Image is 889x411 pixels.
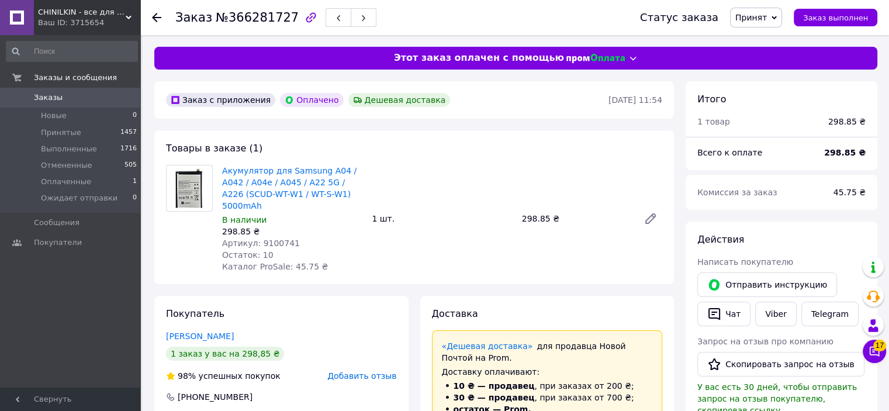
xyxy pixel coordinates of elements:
[167,168,212,208] img: Акумулятор для Samsung A04 / A042 / A04e / A045 / A22 5G / A226 (SCUD-WT-W1 / WT-S-W1) 5000mAh
[697,117,730,126] span: 1 товар
[41,110,67,121] span: Новые
[432,308,478,319] span: Доставка
[824,148,866,157] b: 298.85 ₴
[120,127,137,138] span: 1457
[166,143,262,154] span: Товары в заказе (1)
[454,381,535,391] span: 10 ₴ — продавец
[828,116,866,127] div: 298.85 ₴
[222,262,328,271] span: Каталог ProSale: 45.75 ₴
[863,340,886,363] button: Чат с покупателем17
[34,217,79,228] span: Сообщения
[178,371,196,381] span: 98%
[222,250,274,260] span: Остаток: 10
[222,166,357,210] a: Акумулятор для Samsung A04 / A042 / A04e / A045 / A22 5G / A226 (SCUD-WT-W1 / WT-S-W1) 5000mAh
[640,12,718,23] div: Статус заказа
[166,331,234,341] a: [PERSON_NAME]
[166,93,275,107] div: Заказ с приложения
[166,370,281,382] div: успешных покупок
[803,13,868,22] span: Заказ выполнен
[367,210,517,227] div: 1 шт.
[697,257,793,267] span: Написать покупателю
[120,144,137,154] span: 1716
[697,188,777,197] span: Комиссия за заказ
[801,302,859,326] a: Telegram
[216,11,299,25] span: №366281727
[348,93,451,107] div: Дешевая доставка
[166,347,284,361] div: 1 заказ у вас на 298,85 ₴
[222,239,300,248] span: Артикул: 9100741
[166,308,224,319] span: Покупатель
[442,366,653,378] div: Доставку оплачивают:
[152,12,161,23] div: Вернуться назад
[177,391,254,403] div: [PHONE_NUMBER]
[38,18,140,28] div: Ваш ID: 3715654
[454,393,535,402] span: 30 ₴ — продавец
[41,127,81,138] span: Принятые
[442,340,653,364] div: для продавца Новой Почтой на Prom.
[697,272,837,297] button: Отправить инструкцию
[41,193,117,203] span: Ожидает отправки
[442,380,653,392] li: , при заказах от 200 ₴;
[794,9,877,26] button: Заказ выполнен
[394,51,564,65] span: Этот заказ оплачен с помощью
[41,177,91,187] span: Оплаченные
[34,72,117,83] span: Заказы и сообщения
[41,160,92,171] span: Отмененные
[697,148,762,157] span: Всего к оплате
[833,188,866,197] span: 45.75 ₴
[697,234,744,245] span: Действия
[41,144,97,154] span: Выполненные
[442,341,533,351] a: «Дешевая доставка»
[608,95,662,105] time: [DATE] 11:54
[124,160,137,171] span: 505
[34,237,82,248] span: Покупатели
[133,110,137,121] span: 0
[222,226,362,237] div: 298.85 ₴
[639,207,662,230] a: Редактировать
[697,352,864,377] button: Скопировать запрос на отзыв
[697,302,750,326] button: Чат
[38,7,126,18] span: CHINILKIN - все для ремонта телефонов. Мобильные аксессуары.
[697,337,833,346] span: Запрос на отзыв про компанию
[697,94,726,105] span: Итого
[517,210,634,227] div: 298.85 ₴
[442,392,653,403] li: , при заказах от 700 ₴;
[133,193,137,203] span: 0
[222,215,267,225] span: В наличии
[133,177,137,187] span: 1
[280,93,343,107] div: Оплачено
[6,41,138,62] input: Поиск
[327,371,396,381] span: Добавить отзыв
[34,92,63,103] span: Заказы
[175,11,212,25] span: Заказ
[755,302,796,326] a: Viber
[735,13,767,22] span: Принят
[873,340,886,351] span: 17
